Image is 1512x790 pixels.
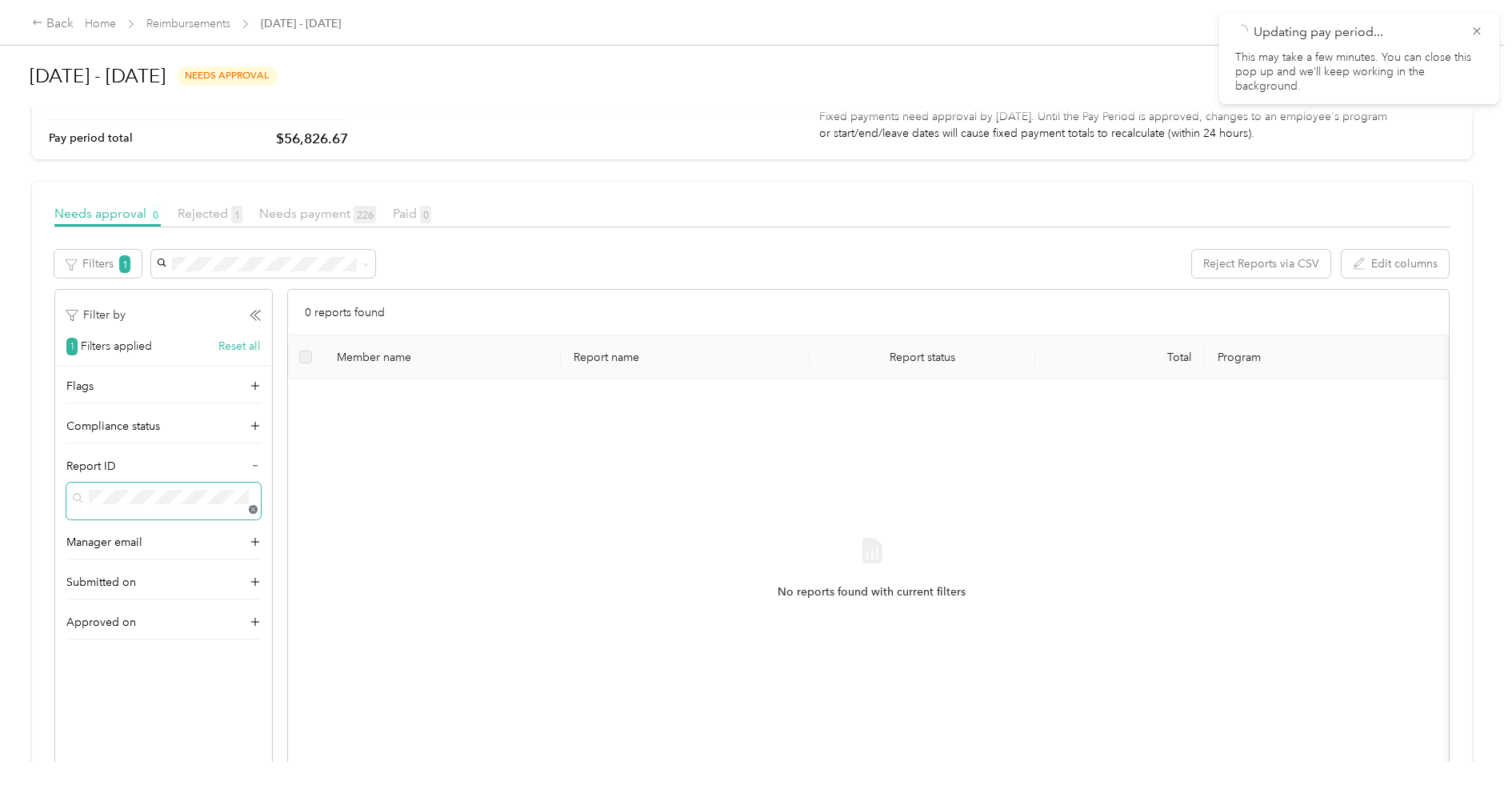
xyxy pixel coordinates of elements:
[288,290,1449,335] div: 0 reports found
[146,17,230,30] a: Reimbursements
[81,339,152,353] span: Filters applied
[54,250,142,278] button: Filters1
[66,574,136,591] span: Submitted on
[54,206,161,221] span: Needs approval
[420,206,431,223] span: 0
[261,15,341,32] span: [DATE] - [DATE]
[119,255,130,273] span: 1
[231,206,242,223] span: 1
[1254,22,1458,42] p: Updating pay period...
[1342,250,1449,278] button: Edit columns
[66,458,116,475] span: Report ID
[259,206,376,221] span: Needs payment
[178,206,242,221] span: Rejected
[1422,700,1512,790] iframe: Everlance-gr Chat Button Frame
[32,14,74,34] div: Back
[49,130,133,146] p: Pay period total
[324,335,561,379] th: Member name
[822,351,1022,364] span: Report status
[276,129,348,149] p: $56,826.67
[218,338,261,355] button: Reset all
[393,206,431,221] span: Paid
[778,583,966,601] span: No reports found with current filters
[1205,335,1487,379] th: Program
[354,206,376,223] span: 226
[1048,351,1192,364] div: Total
[30,57,166,95] h1: [DATE] - [DATE]
[66,307,126,323] p: Filter by
[1192,250,1330,278] button: Reject Reports via CSV
[150,206,161,223] span: 0
[1235,50,1483,94] p: This may take a few minutes. You can close this pop up and we’ll keep working in the background.
[66,614,136,631] span: Approved on
[819,108,1399,142] p: Fixed payments need approval by [DATE]. Until the Pay Period is approved, changes to an employee'...
[66,418,160,435] span: Compliance status
[66,338,78,355] span: 1
[66,378,94,395] span: Flags
[561,335,810,379] th: Report name
[337,351,548,364] div: Member name
[66,534,142,551] span: Manager email
[85,17,116,30] a: Home
[177,66,278,85] span: needs approval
